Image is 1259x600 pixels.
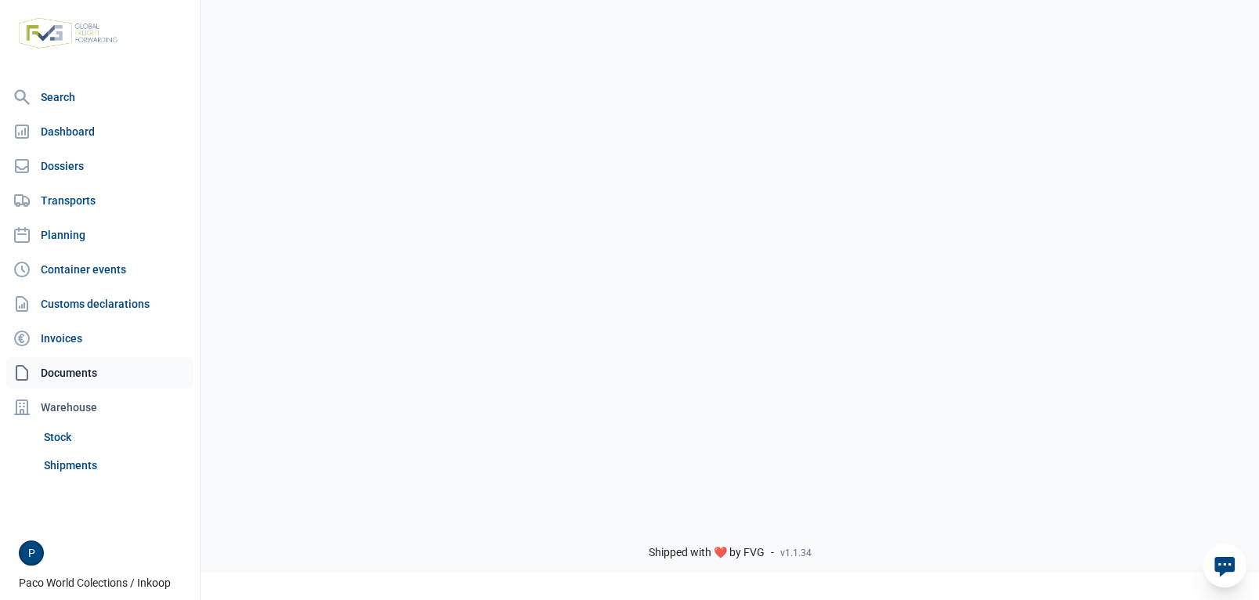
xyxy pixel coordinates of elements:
[6,392,194,423] div: Warehouse
[6,357,194,389] a: Documents
[6,254,194,285] a: Container events
[649,546,765,560] span: Shipped with ❤️ by FVG
[6,150,194,182] a: Dossiers
[6,288,194,320] a: Customs declarations
[6,323,194,354] a: Invoices
[771,546,774,560] span: -
[6,116,194,147] a: Dashboard
[19,540,190,591] div: Paco World Colections / Inkoop
[38,423,194,451] a: Stock
[13,12,124,55] img: FVG - Global freight forwarding
[6,219,194,251] a: Planning
[6,185,194,216] a: Transports
[38,451,194,479] a: Shipments
[6,81,194,113] a: Search
[19,540,44,566] button: P
[780,547,812,559] span: v1.1.34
